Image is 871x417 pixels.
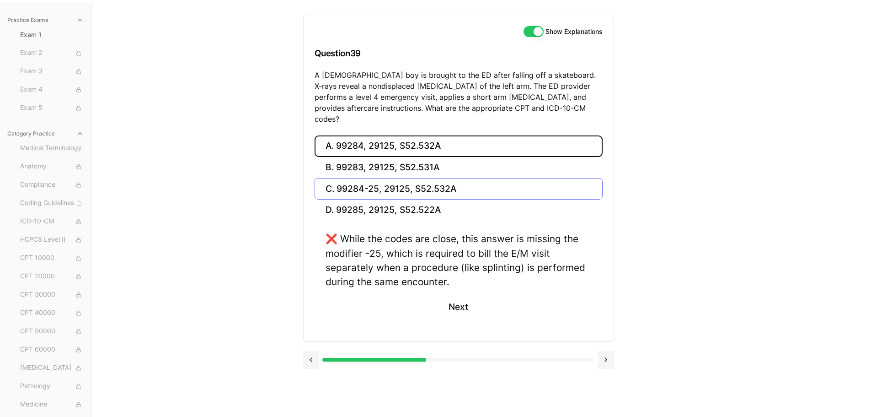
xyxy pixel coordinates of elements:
p: A [DEMOGRAPHIC_DATA] boy is brought to the ED after falling off a skateboard. X-rays reveal a non... [315,70,603,125]
h3: Question 39 [315,40,603,67]
button: Anatomy [16,159,87,174]
span: Anatomy [20,162,84,172]
button: CPT 10000 [16,251,87,265]
button: Exam 5 [16,101,87,115]
button: Exam 1 [16,27,87,42]
button: D. 99285, 29125, S52.522A [315,200,603,221]
button: ICD-10-CM [16,214,87,229]
button: A. 99284, 29125, S52.532A [315,135,603,157]
button: Coding Guidelines [16,196,87,211]
span: CPT 20000 [20,271,84,282]
button: HCPCS Level II [16,233,87,247]
span: HCPCS Level II [20,235,84,245]
span: CPT 60000 [20,345,84,355]
button: Compliance [16,178,87,192]
span: ICD-10-CM [20,217,84,227]
button: CPT 50000 [16,324,87,339]
div: ❌ While the codes are close, this answer is missing the modifier -25, which is required to bill t... [326,232,592,289]
button: Category Practice [4,126,87,141]
span: Exam 4 [20,85,84,95]
span: Pathology [20,381,84,391]
span: CPT 10000 [20,253,84,263]
span: Compliance [20,180,84,190]
button: B. 99283, 29125, S52.531A [315,157,603,179]
button: Exam 4 [16,82,87,97]
span: Exam 1 [20,30,84,39]
button: CPT 20000 [16,269,87,284]
span: CPT 40000 [20,308,84,318]
span: Medical Terminology [20,143,84,153]
span: Exam 3 [20,66,84,76]
span: Medicine [20,400,84,410]
span: CPT 30000 [20,290,84,300]
button: Exam 3 [16,64,87,79]
button: Next [438,294,479,319]
span: Exam 5 [20,103,84,113]
span: [MEDICAL_DATA] [20,363,84,373]
label: Show Explanations [545,28,603,35]
button: CPT 60000 [16,342,87,357]
button: CPT 30000 [16,287,87,302]
button: Pathology [16,379,87,394]
span: Exam 2 [20,48,84,58]
span: CPT 50000 [20,326,84,336]
span: Coding Guidelines [20,198,84,208]
button: Exam 2 [16,46,87,60]
button: [MEDICAL_DATA] [16,361,87,375]
button: Medicine [16,397,87,412]
button: C. 99284-25, 29125, S52.532A [315,178,603,200]
button: Practice Exams [4,13,87,27]
button: CPT 40000 [16,306,87,320]
button: Medical Terminology [16,141,87,156]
